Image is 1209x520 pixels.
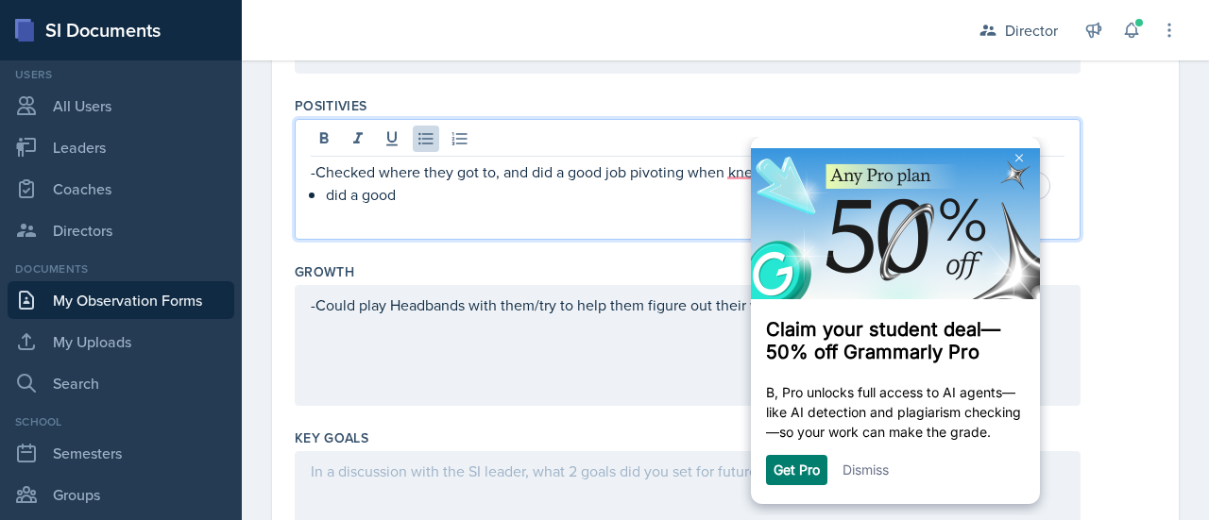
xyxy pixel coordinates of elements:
p: -Checked where they got to, and did a good job pivoting when knew they didn't get as far as "her"... [311,160,1064,183]
a: Semesters [8,434,234,472]
img: close_x_white.png [275,17,282,25]
div: School [8,413,234,430]
a: Get Pro [33,325,79,341]
div: Director [1005,19,1058,42]
label: Key Goals [295,428,368,447]
p: B, Pro unlocks full access to AI agents—like AI detection and plagiarism checking—so your work ca... [26,245,284,305]
a: Search [8,364,234,402]
a: Dismiss [102,325,148,341]
img: 0c603a726e7a46b0b1783c6fd19327a5-ipm.png [10,11,299,162]
div: To enrich screen reader interactions, please activate Accessibility in Grammarly extension settings [311,160,1064,206]
a: Coaches [8,170,234,208]
label: Positivies [295,96,367,115]
a: My Uploads [8,323,234,361]
a: Leaders [8,128,234,166]
h3: Claim your student deal—50% off Grammarly Pro [26,181,284,226]
div: Documents [8,260,234,277]
label: Growth [295,262,354,281]
p: -Could play Headbands with them/try to help them figure out their words [311,294,1064,316]
a: Groups [8,476,234,513]
a: All Users [8,87,234,125]
p: did a good [326,183,1064,206]
a: My Observation Forms [8,281,234,319]
div: Users [8,66,234,83]
a: Directors [8,211,234,249]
